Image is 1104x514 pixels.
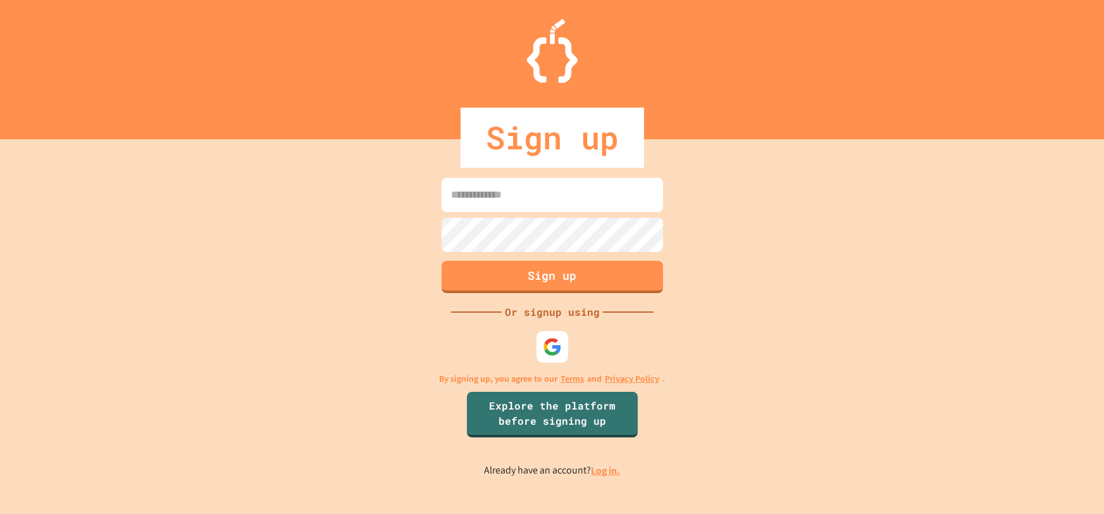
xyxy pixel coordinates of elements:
img: google-icon.svg [543,337,562,356]
p: By signing up, you agree to our and . [439,372,665,385]
p: Already have an account? [484,463,620,479]
a: Privacy Policy [605,372,659,385]
a: Explore the platform before signing up [467,392,638,437]
div: Sign up [461,108,644,168]
button: Sign up [442,261,663,293]
iframe: chat widget [999,408,1091,462]
div: Or signup using [502,304,603,320]
img: Logo.svg [527,19,578,83]
iframe: chat widget [1051,463,1091,501]
a: Terms [561,372,584,385]
a: Log in. [591,464,620,477]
